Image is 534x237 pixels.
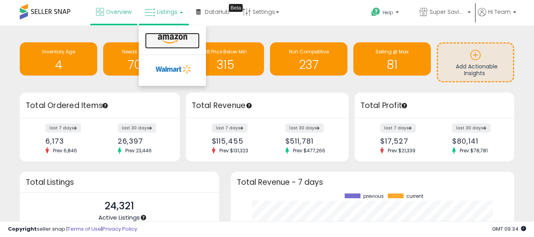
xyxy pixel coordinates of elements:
[353,42,431,76] a: Selling @ Max 81
[140,214,147,221] div: Tooltip anchor
[45,137,94,145] div: 6,173
[285,137,335,145] div: $511,781
[191,58,260,71] h1: 315
[492,225,526,233] span: 2025-09-17 09:34 GMT
[98,199,140,214] p: 24,321
[438,44,513,81] a: Add Actionable Insights
[371,7,381,17] i: Get Help
[121,147,156,154] span: Prev: 23,446
[26,179,213,185] h3: Total Listings
[8,225,37,233] strong: Copyright
[383,9,393,16] span: Help
[406,193,423,199] span: current
[430,8,465,16] span: Super Savings Now (NEW)
[122,48,162,55] span: Needs to Reprice
[102,102,109,109] div: Tooltip anchor
[380,137,428,145] div: $17,527
[26,100,174,111] h3: Total Ordered Items
[212,137,261,145] div: $115,455
[289,147,329,154] span: Prev: $477,266
[98,213,140,222] span: Active Listings
[106,8,132,16] span: Overview
[274,58,343,71] h1: 237
[245,102,253,109] div: Tooltip anchor
[289,48,329,55] span: Non Competitive
[118,137,166,145] div: 26,397
[285,123,324,133] label: last 30 days
[102,225,137,233] a: Privacy Policy
[456,63,498,78] span: Add Actionable Insights
[107,58,177,71] h1: 7040
[365,1,412,26] a: Help
[215,147,252,154] span: Prev: $131,323
[360,100,509,111] h3: Total Profit
[118,123,156,133] label: last 30 days
[45,123,81,133] label: last 7 days
[237,179,508,185] h3: Total Revenue - 7 days
[20,42,97,76] a: Inventory Age 4
[68,225,101,233] a: Terms of Use
[212,123,247,133] label: last 7 days
[42,48,75,55] span: Inventory Age
[384,147,419,154] span: Prev: $21,339
[8,226,137,233] div: seller snap | |
[270,42,347,76] a: Non Competitive 237
[103,42,181,76] a: Needs to Reprice 7040
[363,193,384,199] span: previous
[357,58,427,71] h1: 81
[478,8,516,26] a: Hi Team
[456,147,492,154] span: Prev: $78,781
[24,58,93,71] h1: 4
[192,100,343,111] h3: Total Revenue
[452,137,500,145] div: $80,141
[452,123,491,133] label: last 30 days
[401,102,408,109] div: Tooltip anchor
[204,48,247,55] span: BB Price Below Min
[205,8,230,16] span: DataHub
[229,4,243,12] div: Tooltip anchor
[488,8,511,16] span: Hi Team
[380,123,416,133] label: last 7 days
[375,48,409,55] span: Selling @ Max
[157,8,177,16] span: Listings
[187,42,264,76] a: BB Price Below Min 315
[49,147,81,154] span: Prev: 6,846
